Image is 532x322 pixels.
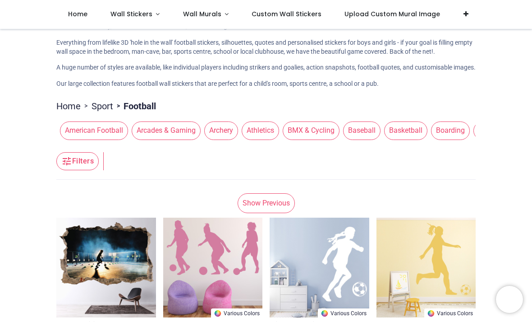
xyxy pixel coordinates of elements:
button: Baseball [339,121,381,140]
span: Athletics [242,121,279,140]
span: Wall Murals [183,9,221,19]
iframe: Brevo live chat [496,286,523,313]
li: Football [113,100,156,112]
span: > [81,102,92,111]
span: Upload Custom Mural Image [344,9,440,19]
p: Our large collection features football wall stickers that are perfect for a child's room, sports ... [56,79,476,89]
img: Color Wheel [427,309,435,317]
span: Arcades & Gaming [132,121,201,140]
span: Custom Wall Stickers [252,9,321,19]
img: Color Wheel [321,309,329,317]
p: Everything from lifelike 3D 'hole in the wall' football stickers, silhouettes, quotes and persona... [56,38,476,56]
img: Color Wheel [214,309,222,317]
button: Athletics [238,121,279,140]
button: Bowling [470,121,509,140]
a: Show Previous [238,193,295,213]
button: BMX & Cycling [279,121,339,140]
span: > [113,102,124,111]
span: Boarding [431,121,470,140]
span: Baseball [343,121,381,140]
span: Wall Stickers [110,9,152,19]
span: Bowling [473,121,509,140]
button: Basketball [381,121,427,140]
button: Filters [56,152,99,170]
span: American Football [60,121,128,140]
img: 3 Women's Football Players Sports Wall Sticker [163,218,263,317]
span: BMX & Cycling [283,121,339,140]
span: Archery [204,121,238,140]
span: Basketball [384,121,427,140]
a: Various Colors [211,308,262,317]
button: Arcades & Gaming [128,121,201,140]
img: Women's Football Sports Wall Sticker [376,218,476,317]
button: Archery [201,121,238,140]
button: American Football [56,121,128,140]
a: Home [56,100,81,112]
a: Sport [92,100,113,112]
a: Various Colors [424,308,476,317]
a: Various Colors [318,308,369,317]
span: Home [68,9,87,19]
p: A huge number of styles are available, like individual players including strikers and goalies, ac... [56,63,476,72]
button: Boarding [427,121,470,140]
img: Girls Football Striker Wall Sticker [270,218,369,317]
img: Football Training 3D Hole In The Wall Sticker [56,218,156,317]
